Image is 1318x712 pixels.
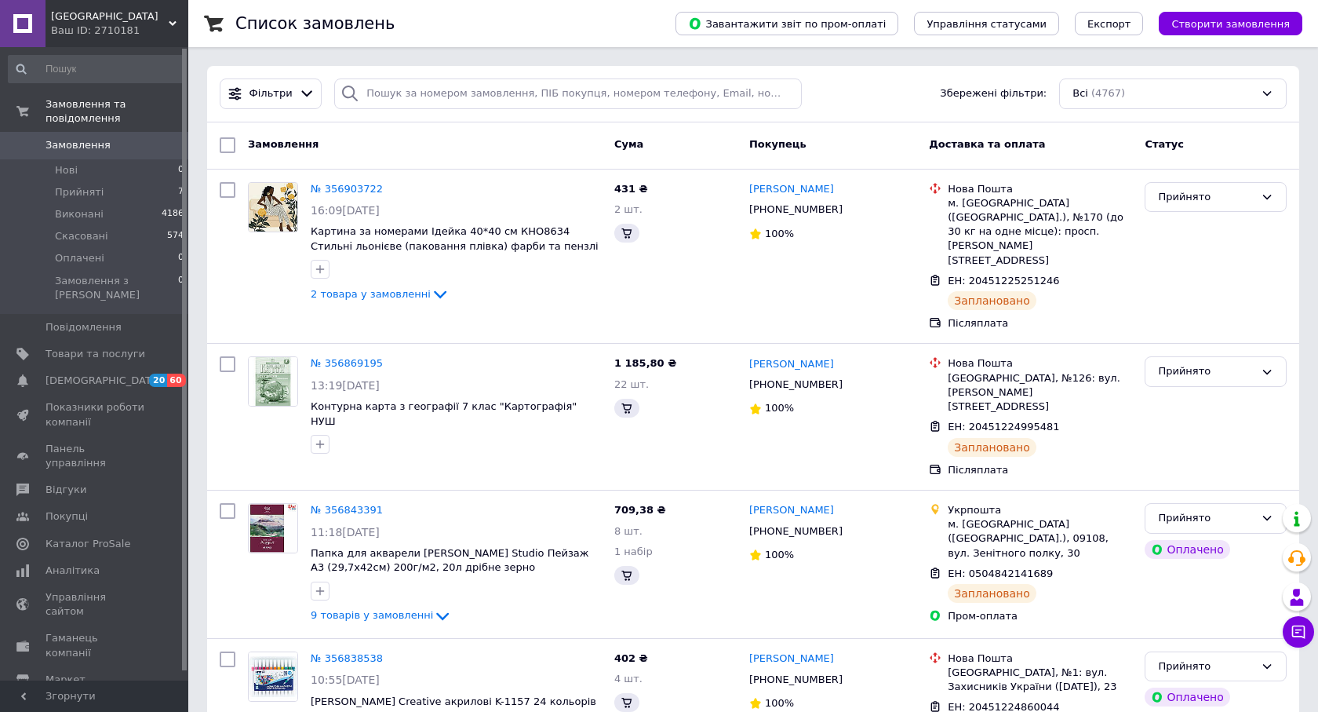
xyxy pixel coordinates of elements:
[614,504,666,516] span: 709,38 ₴
[311,652,383,664] a: № 356838538
[167,374,185,387] span: 60
[51,9,169,24] span: Букварь
[311,547,589,574] a: Папка для акварели [PERSON_NAME] Studio Пейзаж А3 (29,7х42см) 200г/м2, 20л дрібне зерно
[149,374,167,387] span: 20
[311,696,596,707] a: [PERSON_NAME] Creative акрилові K-1157 24 кольорів
[311,610,433,622] span: 9 товарів у замовленні
[948,438,1036,457] div: Заплановано
[249,504,297,553] img: Фото товару
[46,97,188,126] span: Замовлення та повідомлення
[614,546,653,557] span: 1 набір
[55,274,178,302] span: Замовлення з [PERSON_NAME]
[1171,18,1290,30] span: Створити замовлення
[614,378,649,390] span: 22 шт.
[248,356,298,407] a: Фото товару
[614,525,643,537] span: 8 шт.
[46,347,145,361] span: Товари та послуги
[311,288,450,300] a: 2 товара у замовленні
[55,229,108,243] span: Скасовані
[248,652,298,702] a: Фото товару
[311,609,452,621] a: 9 товарів у замовленні
[46,509,88,524] span: Покупці
[311,225,599,266] a: Картина за номерами Ідейка 40*40 см КНО8634 Стильнi льонієве (паковання плівка) фарби та пензлі в...
[178,274,184,302] span: 0
[46,483,86,497] span: Відгуки
[675,12,898,35] button: Завантажити звіт по пром-оплаті
[948,316,1132,330] div: Післяплата
[948,356,1132,371] div: Нова Пошта
[311,204,380,217] span: 16:09[DATE]
[46,673,86,687] span: Маркет
[746,521,846,542] div: [PHONE_NUMBER]
[948,503,1132,517] div: Укрпошта
[8,55,185,83] input: Пошук
[948,584,1036,603] div: Заплановано
[248,138,319,150] span: Замовлення
[1158,510,1254,527] div: Прийнято
[46,442,145,470] span: Панель управління
[614,138,643,150] span: Cума
[746,374,846,395] div: [PHONE_NUMBER]
[948,652,1132,666] div: Нова Пошта
[948,463,1132,477] div: Післяплата
[46,537,130,551] span: Каталог ProSale
[1158,363,1254,380] div: Прийнято
[614,673,643,685] span: 4 шт.
[249,357,297,406] img: Фото товару
[749,357,834,372] a: [PERSON_NAME]
[51,24,188,38] div: Ваш ID: 2710181
[311,288,431,300] span: 2 товара у замовленні
[311,183,383,195] a: № 356903722
[1158,659,1254,675] div: Прийнято
[1145,138,1184,150] span: Статус
[1145,540,1229,559] div: Оплачено
[167,229,184,243] span: 574
[948,196,1132,268] div: м. [GEOGRAPHIC_DATA] ([GEOGRAPHIC_DATA].), №170 (до 30 кг на одне місце): просп. [PERSON_NAME][ST...
[1087,18,1131,30] span: Експорт
[178,185,184,199] span: 7
[311,504,383,516] a: № 356843391
[311,674,380,686] span: 10:55[DATE]
[765,697,794,709] span: 100%
[311,357,383,369] a: № 356869195
[55,251,104,265] span: Оплачені
[311,400,577,427] span: Контурна карта з географії 7 клас "Картографія" НУШ
[46,320,122,334] span: Повідомлення
[948,291,1036,310] div: Заплановано
[162,207,184,221] span: 4186
[914,12,1059,35] button: Управління статусами
[311,379,380,392] span: 13:19[DATE]
[46,590,145,619] span: Управління сайтом
[765,549,794,560] span: 100%
[46,631,145,659] span: Гаманець компанії
[249,652,297,701] img: Фото товару
[249,86,293,101] span: Фільтри
[46,374,162,388] span: [DEMOGRAPHIC_DATA]
[178,251,184,265] span: 0
[1145,688,1229,707] div: Оплачено
[55,185,104,199] span: Прийняті
[948,182,1132,196] div: Нова Пошта
[948,421,1059,433] span: ЕН: 20451224995481
[929,138,1045,150] span: Доставка та оплата
[948,609,1132,623] div: Пром-оплата
[749,503,834,518] a: [PERSON_NAME]
[46,138,111,152] span: Замовлення
[1091,87,1125,99] span: (4767)
[765,228,794,239] span: 100%
[948,275,1059,287] span: ЕН: 20451225251246
[940,86,1047,101] span: Збережені фільтри:
[948,666,1132,694] div: [GEOGRAPHIC_DATA], №1: вул. Захисників України ([DATE]), 23
[749,182,834,197] a: [PERSON_NAME]
[249,183,297,232] img: Фото товару
[746,199,846,220] div: [PHONE_NUMBER]
[614,183,648,195] span: 431 ₴
[1072,86,1088,101] span: Всі
[614,203,643,215] span: 2 шт.
[927,18,1047,30] span: Управління статусами
[1283,616,1314,648] button: Чат з покупцем
[1075,12,1144,35] button: Експорт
